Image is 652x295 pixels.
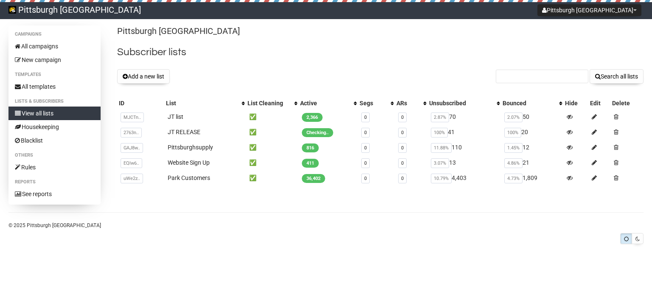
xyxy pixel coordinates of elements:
td: 21 [501,155,563,170]
th: Bounced: No sort applied, activate to apply an ascending sort [501,97,563,109]
td: 70 [427,109,501,124]
a: 0 [364,160,367,166]
div: ID [119,99,163,107]
span: 2,366 [302,113,323,122]
span: 11.88% [431,143,452,153]
td: ✅ [246,155,298,170]
th: Delete: No sort applied, sorting is disabled [610,97,644,109]
div: List Cleaning [247,99,290,107]
li: Others [8,150,101,160]
th: Segs: No sort applied, activate to apply an ascending sort [358,97,395,109]
span: 100% [431,128,448,138]
a: 0 [364,145,367,151]
td: ✅ [246,109,298,124]
a: View all lists [8,107,101,120]
a: Housekeeping [8,120,101,134]
td: ✅ [246,170,298,185]
span: uWe2z.. [121,174,143,183]
span: MJCTn.. [121,112,144,122]
div: List [166,99,237,107]
td: 1,809 [501,170,563,185]
a: Park Customers [168,174,210,181]
a: 0 [364,176,367,181]
span: EQlw6.. [121,158,142,168]
td: 4,403 [427,170,501,185]
a: 0 [401,145,404,151]
td: 20 [501,124,563,140]
th: Unsubscribed: No sort applied, activate to apply an ascending sort [427,97,501,109]
a: 0 [401,115,404,120]
span: 4.73% [504,174,523,183]
span: 10.79% [431,174,452,183]
button: Pittsburgh [GEOGRAPHIC_DATA] [537,4,641,16]
button: Search all lists [590,69,644,84]
h2: Subscriber lists [117,45,644,60]
span: GAJ8w.. [121,143,143,153]
a: 0 [401,160,404,166]
td: 41 [427,124,501,140]
div: Bounced [503,99,555,107]
div: Segs [360,99,386,107]
a: New campaign [8,53,101,67]
p: © 2025 Pittsburgh [GEOGRAPHIC_DATA] [8,221,644,230]
td: ✅ [246,140,298,155]
div: ARs [396,99,419,107]
th: Active: No sort applied, activate to apply an ascending sort [298,97,358,109]
a: JT RELEASE [168,129,200,135]
th: ID: No sort applied, sorting is disabled [117,97,164,109]
span: 2.87% [431,112,449,122]
th: Hide: No sort applied, sorting is disabled [563,97,588,109]
span: Checking.. [302,128,333,137]
span: 1.45% [504,143,523,153]
a: Blacklist [8,134,101,147]
span: 4.86% [504,158,523,168]
div: Hide [565,99,587,107]
li: Campaigns [8,29,101,39]
div: Active [300,99,350,107]
a: All campaigns [8,39,101,53]
li: Reports [8,177,101,187]
div: Unsubscribed [429,99,492,107]
div: Edit [590,99,609,107]
th: ARs: No sort applied, activate to apply an ascending sort [395,97,427,109]
a: JT list [168,113,183,120]
a: Website Sign Up [168,159,210,166]
a: All templates [8,80,101,93]
th: Edit: No sort applied, sorting is disabled [588,97,610,109]
a: See reports [8,187,101,201]
a: 0 [401,176,404,181]
button: Add a new list [117,69,170,84]
a: Pittsburghsupply [168,144,213,151]
td: 13 [427,155,501,170]
td: 110 [427,140,501,155]
span: 100% [504,128,521,138]
a: Rules [8,160,101,174]
span: 816 [302,143,319,152]
a: 0 [401,130,404,135]
td: 50 [501,109,563,124]
td: 12 [501,140,563,155]
img: 19.jpg [8,6,16,14]
span: 3.07% [431,158,449,168]
div: Delete [612,99,642,107]
a: 0 [364,115,367,120]
p: Pittsburgh [GEOGRAPHIC_DATA] [117,25,644,37]
span: 36,402 [302,174,325,183]
li: Templates [8,70,101,80]
span: 2.07% [504,112,523,122]
a: 0 [364,130,367,135]
span: 411 [302,159,319,168]
td: ✅ [246,124,298,140]
span: 2763n.. [121,128,142,138]
li: Lists & subscribers [8,96,101,107]
th: List Cleaning: No sort applied, activate to apply an ascending sort [246,97,298,109]
th: List: No sort applied, activate to apply an ascending sort [164,97,246,109]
